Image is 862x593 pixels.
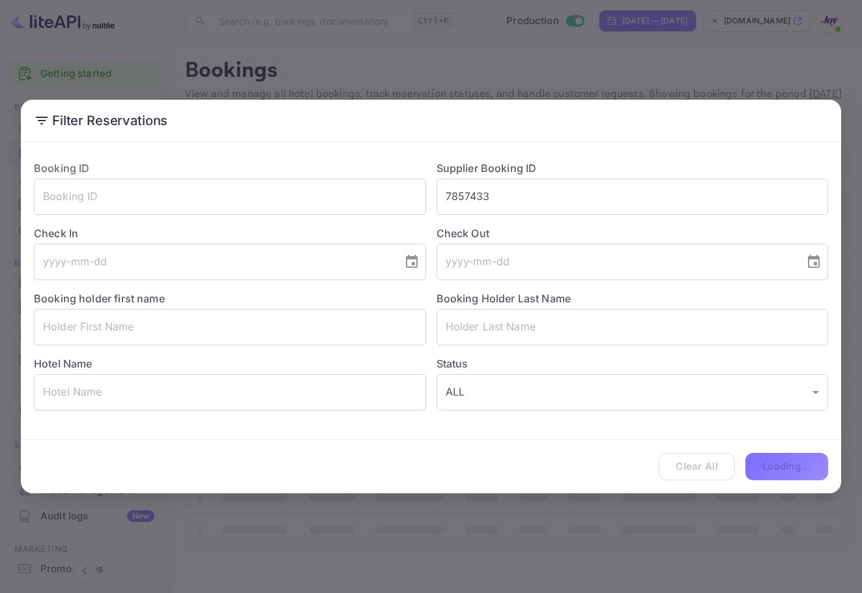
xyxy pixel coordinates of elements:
h2: Filter Reservations [21,100,841,141]
label: Check In [34,225,426,241]
input: yyyy-mm-dd [437,244,796,280]
input: Holder Last Name [437,309,829,345]
div: ALL [437,374,829,411]
input: Hotel Name [34,374,426,411]
label: Check Out [437,225,829,241]
label: Booking holder first name [34,292,165,305]
input: Holder First Name [34,309,426,345]
input: Booking ID [34,179,426,215]
button: Choose date [399,249,425,275]
label: Hotel Name [34,357,93,370]
label: Booking Holder Last Name [437,292,571,305]
input: yyyy-mm-dd [34,244,394,280]
input: Supplier Booking ID [437,179,829,215]
label: Supplier Booking ID [437,162,537,175]
button: Choose date [801,249,827,275]
label: Status [437,356,829,371]
label: Booking ID [34,162,90,175]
